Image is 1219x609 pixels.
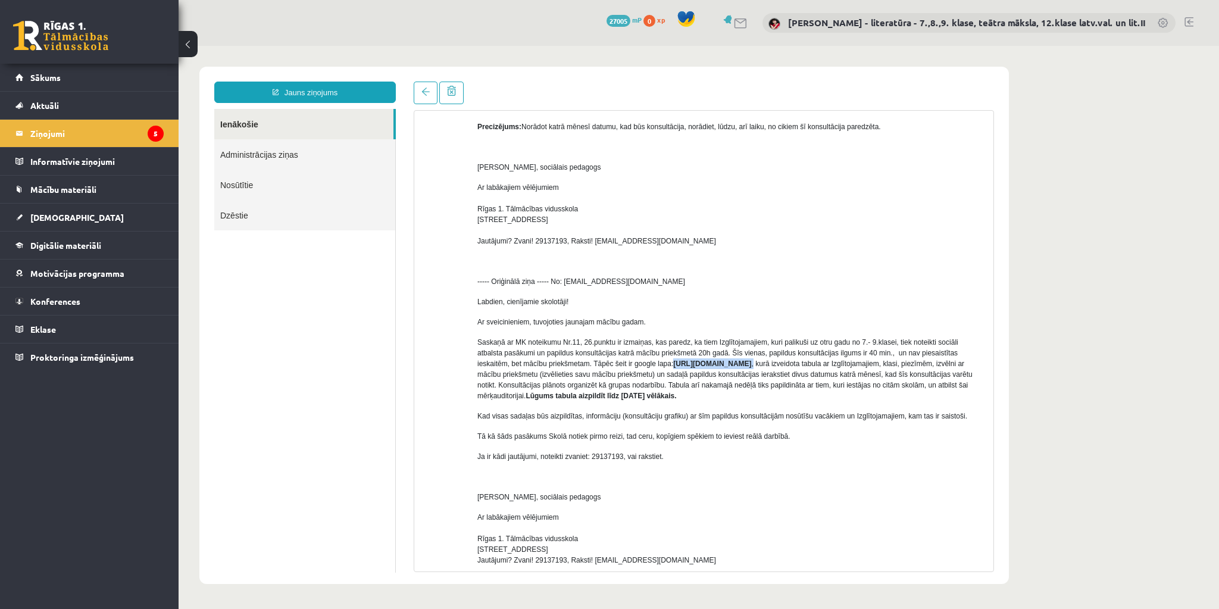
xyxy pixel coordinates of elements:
[30,184,96,195] span: Mācību materiāli
[643,15,655,27] span: 0
[15,64,164,91] a: Sākums
[30,324,56,335] span: Eklase
[299,251,806,261] p: Labdien, cienījamie skolotāji!
[347,346,498,354] strong: Lūgums tabula aizpildīt līdz [DATE] vēlākais.
[148,126,164,142] i: 5
[30,100,59,111] span: Aktuāli
[299,446,806,457] p: [PERSON_NAME], sociālais pedagogs
[607,15,642,24] a: 27005 mP
[768,18,780,30] img: Sandra Saulīte - literatūra - 7.,8.,9. klase, teātra māksla, 12.klase latv.val. un lit.II
[15,120,164,147] a: Ziņojumi5
[30,240,101,251] span: Digitālie materiāli
[15,316,164,343] a: Eklase
[30,120,164,147] legend: Ziņojumi
[15,260,164,287] a: Motivācijas programma
[299,76,806,86] p: Norādot katrā mēnesī datumu, kad būs konsultācija, norādiet, lūdzu, arī laiku, no cikiem šī konsu...
[643,15,671,24] a: 0 xp
[299,405,806,416] p: Ja ir kādi jautājumi, noteikti zvaniet: 29137193, vai rakstiet.
[36,154,217,185] a: Dzēstie
[299,466,806,520] p: Ar labākajiem vēlējumiem Rīgas 1. Tālmācības vidusskola [STREET_ADDRESS] Jautājumi? Zvani! 291371...
[632,15,642,24] span: mP
[495,314,573,322] strong: [URL][DOMAIN_NAME]
[788,17,1145,29] a: [PERSON_NAME] - literatūra - 7.,8.,9. klase, teātra māksla, 12.klase latv.val. un lit.II
[299,77,343,85] strong: Precizējums:
[299,271,806,282] p: Ar sveicinieniem, tuvojoties jaunajam mācību gadam.
[36,36,217,57] a: Jauns ziņojums
[15,204,164,231] a: [DEMOGRAPHIC_DATA]
[30,72,61,83] span: Sākums
[13,21,108,51] a: Rīgas 1. Tālmācības vidusskola
[15,288,164,315] a: Konferences
[30,268,124,279] span: Motivācijas programma
[30,212,124,223] span: [DEMOGRAPHIC_DATA]
[15,176,164,203] a: Mācību materiāli
[15,232,164,259] a: Digitālie materiāli
[36,63,215,93] a: Ienākošie
[299,230,806,241] p: ----- Oriģinālā ziņa ----- No: [EMAIL_ADDRESS][DOMAIN_NAME]
[299,385,806,396] p: Tā kā šāds pasākums Skolā notiek pirmo reizi, tad ceru, kopīgiem spēkiem to ieviest reālā darbībā.
[657,15,665,24] span: xp
[15,343,164,371] a: Proktoringa izmēģinājums
[299,136,806,201] p: Ar labākajiem vēlējumiem Rīgas 1. Tālmācības vidusskola [STREET_ADDRESS] Jautājumi? Zvani! 291371...
[299,116,806,127] p: [PERSON_NAME], sociālais pedagogs
[299,365,806,376] p: Kad visas sadaļas būs aizpildītas, informāciju (konsultāciju grafiku) ar šīm papildus konsultācij...
[30,296,80,307] span: Konferences
[30,352,134,363] span: Proktoringa izmēģinājums
[36,124,217,154] a: Nosūtītie
[36,93,217,124] a: Administrācijas ziņas
[15,92,164,119] a: Aktuāli
[30,148,164,175] legend: Informatīvie ziņojumi
[299,291,806,355] p: Saskaņā ar MK noteikumu Nr.11, 26.punktu ir izmaiņas, kas paredz, ka tiem Izglītojamajiem, kuri p...
[15,148,164,175] a: Informatīvie ziņojumi
[607,15,630,27] span: 27005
